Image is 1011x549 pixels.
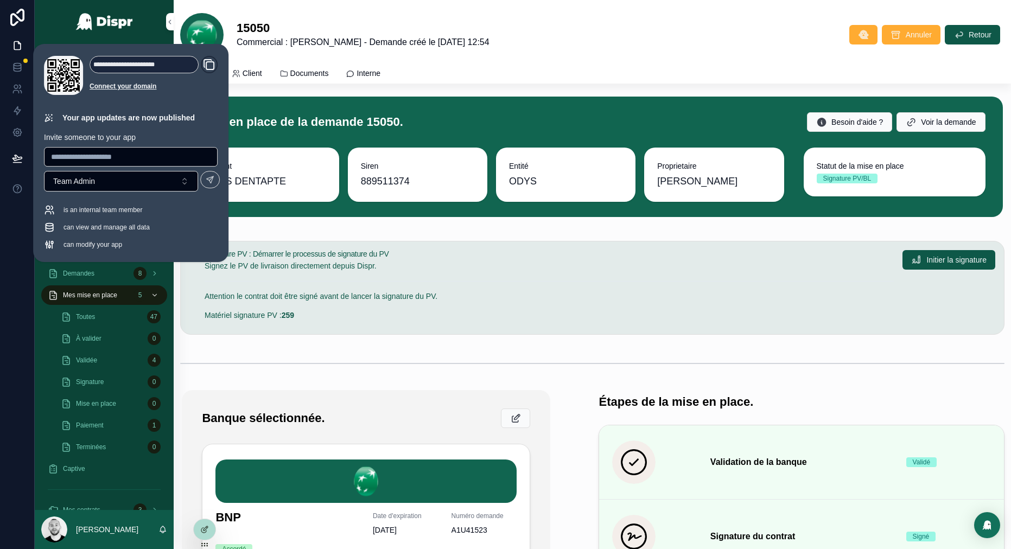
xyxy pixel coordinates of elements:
[147,310,161,323] div: 47
[63,291,117,299] span: Mes mise en place
[41,285,167,305] a: Mes mise en place5
[63,240,122,249] span: can modify your app
[710,456,893,469] h3: Validation de la banque
[133,289,147,302] div: 5
[361,161,474,171] span: Siren
[76,421,104,430] span: Paiement
[205,290,894,303] p: Attention le contrat doit être signé avant de lancer la signature du PV.
[76,378,104,386] span: Signature
[148,441,161,454] div: 0
[35,43,174,510] div: scrollable content
[44,171,198,191] button: Select Button
[148,375,161,388] div: 0
[63,464,85,473] span: Captive
[657,174,737,189] span: [PERSON_NAME]
[896,112,985,132] button: Voir la demande
[831,117,883,127] span: Besoin d'aide ?
[53,176,95,187] span: Team Admin
[882,25,940,44] button: Annuler
[373,512,438,520] span: Date d'expiration
[921,117,976,127] span: Voir la demande
[148,332,161,345] div: 0
[133,503,147,516] div: 3
[76,312,95,321] span: Toutes
[54,372,167,392] a: Signature0
[452,512,517,520] span: Numéro demande
[41,459,167,478] a: Captive
[54,329,167,348] a: À valider0
[90,82,218,91] a: Connect your domain
[63,269,94,278] span: Demandes
[76,443,106,451] span: Terminées
[148,354,161,367] div: 4
[212,174,286,189] span: SAS DENTAPTE
[205,260,894,272] p: Signez le PV de livraison directement depuis Dispr.
[657,161,771,171] span: Proprietaire
[237,36,489,49] span: Commercial : [PERSON_NAME] - Demande créé le [DATE] 12:54
[54,394,167,413] a: Mise en place0
[974,512,1000,538] div: Open Intercom Messenger
[215,512,359,528] h1: BNP
[509,174,537,189] span: ODYS
[76,524,138,535] p: [PERSON_NAME]
[243,68,262,79] span: Client
[817,161,972,171] span: Statut de la mise en place
[710,530,893,543] h3: Signature du contrat
[205,250,894,258] h5: Signature PV : Démarrer le processus de signature du PV
[969,29,991,40] span: Retour
[54,416,167,435] a: Paiement1
[75,13,133,30] img: App logo
[44,132,218,143] p: Invite someone to your app
[215,459,517,503] img: BNP.png
[279,63,329,85] a: Documents
[290,68,329,79] span: Documents
[41,264,167,283] a: Demandes8
[41,500,167,520] a: Mes contrats3
[906,29,932,40] span: Annuler
[54,437,167,457] a: Terminées0
[807,112,892,132] button: Besoin d'aide ?
[205,260,894,321] div: Signez le PV de livraison directement depuis Dispr. --- Attention le contrat doit être signé avan...
[76,356,97,365] span: Validée
[452,525,517,535] span: A1U41523
[237,21,489,36] h1: 15050
[926,254,987,265] span: Initier la signature
[212,161,326,171] span: Client
[902,250,995,270] button: Initier la signature
[63,223,150,232] span: can view and manage all data
[63,506,100,514] span: Mes contrats
[282,311,294,320] strong: 259
[133,267,147,280] div: 8
[945,25,1000,44] button: Retour
[205,309,894,322] p: Matériel signature PV :
[148,419,161,432] div: 1
[63,206,142,214] span: is an internal team member
[599,394,753,410] h1: Étapes de la mise en place.
[361,174,474,189] span: 889511374
[54,350,167,370] a: Validée4
[373,525,438,535] span: [DATE]
[913,532,930,541] div: Signé
[202,411,325,426] h1: Banque sélectionnée.
[54,307,167,327] a: Toutes47
[62,112,195,123] p: Your app updates are now published
[913,457,930,467] div: Validé
[90,56,218,95] div: Domain and Custom Link
[199,114,403,130] h1: Mise en place de la demande 15050.
[346,63,380,85] a: Interne
[76,334,101,343] span: À valider
[509,161,622,171] span: Entité
[148,397,161,410] div: 0
[823,174,872,183] div: Signature PV/BL
[232,63,262,85] a: Client
[76,399,116,408] span: Mise en place
[357,68,380,79] span: Interne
